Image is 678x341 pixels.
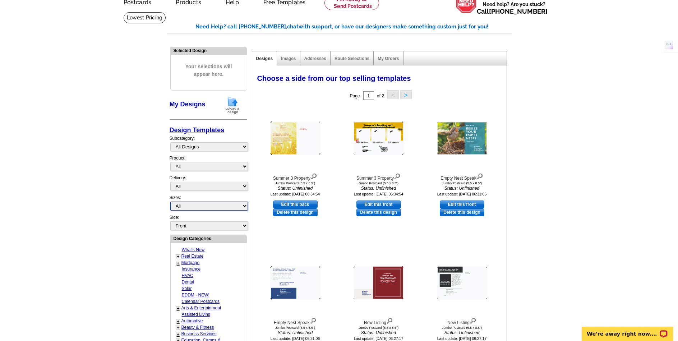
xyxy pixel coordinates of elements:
i: Status: Unfinished [339,330,418,336]
a: Automotive [181,318,203,323]
a: Business Services [181,331,217,336]
i: Status: Unfinished [256,330,335,336]
small: Last update: [DATE] 06:31:06 [437,192,487,196]
span: Choose a side from our top selling templates [257,74,411,82]
a: My Designs [170,101,206,108]
div: Side: [170,214,247,231]
span: Call [477,8,548,15]
a: Design Templates [170,126,225,134]
i: Status: Unfinished [339,185,418,192]
span: Need help? Are you stuck? [477,1,551,15]
img: Summer 3 Property [354,122,404,155]
small: Last update: [DATE] 06:27:17 [354,336,403,341]
i: Status: Unfinished [256,185,335,192]
div: New Listing [423,316,502,326]
div: Jumbo Postcard (5.5 x 8.5") [339,326,418,330]
a: HVAC [182,273,193,278]
img: upload-design [223,96,242,114]
img: New Listing [354,266,404,300]
a: [PHONE_NUMBER] [489,8,548,15]
span: Page [350,93,360,98]
div: Summer 3 Property [339,172,418,181]
i: Status: Unfinished [423,330,502,336]
div: Jumbo Postcard (5.5 x 8.5") [256,326,335,330]
div: Jumbo Postcard (5.5 x 8.5") [423,181,502,185]
a: EDDM - NEW! [182,292,209,298]
img: view design details [470,316,476,324]
img: view design details [310,172,317,180]
img: New Listing [437,266,487,300]
a: + [177,331,180,337]
a: Delete this design [440,208,484,216]
a: Designs [256,56,273,61]
div: Jumbo Postcard (5.5 x 8.5") [339,181,418,185]
span: of 2 [377,93,384,98]
div: Selected Design [171,47,247,54]
small: Last update: [DATE] 06:27:17 [437,336,487,341]
a: + [177,260,180,266]
a: use this design [356,201,401,208]
img: view design details [310,316,317,324]
iframe: LiveChat chat widget [577,318,678,341]
a: What's New [182,247,205,252]
div: Summer 3 Property [256,172,335,181]
a: Delete this design [356,208,401,216]
button: < [387,90,399,99]
div: Design Categories [171,235,247,242]
a: Insurance [182,267,201,272]
a: Route Selections [335,56,369,61]
div: Product: [170,155,247,175]
a: Assisted Living [182,312,211,317]
span: Your selections will appear here. [176,56,241,85]
a: Beauty & Fitness [181,325,214,330]
a: My Orders [378,56,399,61]
a: Mortgage [181,260,200,265]
div: Empty Nest Speak [423,172,502,181]
a: Dental [182,280,194,285]
div: Need Help? call [PHONE_NUMBER], with support, or have our designers make something custom just fo... [195,23,512,31]
i: Status: Unfinished [423,185,502,192]
img: Empty Nest Speak [270,266,320,300]
div: Subcategory: [170,135,247,155]
img: Summer 3 Property [270,122,320,155]
a: use this design [273,201,318,208]
a: + [177,254,180,259]
img: view design details [386,316,393,324]
div: Jumbo Postcard (5.5 x 8.5") [423,326,502,330]
button: > [400,90,412,99]
img: Empty Nest Speak [437,122,487,155]
div: Delivery: [170,175,247,194]
small: Last update: [DATE] 06:34:54 [354,192,403,196]
div: Jumbo Postcard (5.5 x 8.5") [256,181,335,185]
a: use this design [440,201,484,208]
div: Empty Nest Speak [256,316,335,326]
img: view design details [394,172,401,180]
small: Last update: [DATE] 06:31:06 [271,336,320,341]
img: view design details [476,172,483,180]
a: + [177,305,180,311]
a: Solar [182,286,192,291]
a: + [177,325,180,331]
a: Images [281,56,296,61]
a: Calendar Postcards [182,299,220,304]
a: Arts & Entertainment [181,305,221,310]
a: Delete this design [273,208,318,216]
a: + [177,318,180,324]
a: Real Estate [181,254,204,259]
span: chat [287,23,299,30]
div: New Listing [339,316,418,326]
small: Last update: [DATE] 06:34:54 [271,192,320,196]
a: Addresses [304,56,326,61]
div: Sizes: [170,194,247,214]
